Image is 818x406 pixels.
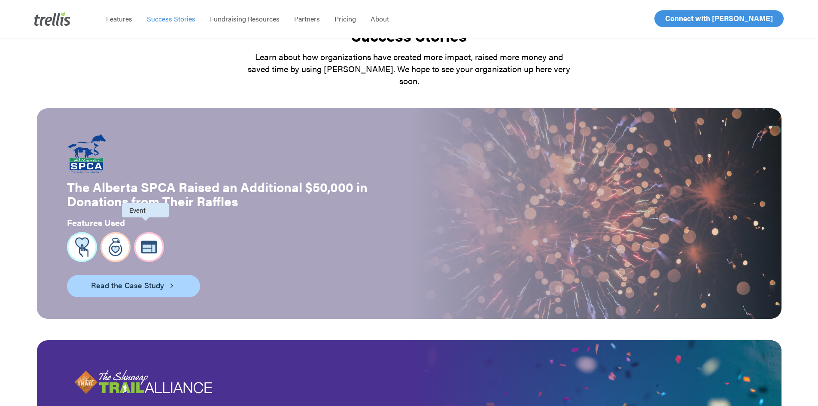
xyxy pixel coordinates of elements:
a: Connect with [PERSON_NAME] [654,10,784,27]
a: Success Stories [140,15,203,23]
p: Learn about how organizations have created more impact, raised more money and saved time by using... [246,51,572,87]
a: Pricing [327,15,363,23]
a: About [363,15,396,23]
a: Partners [287,15,327,23]
a: Read the Case Study [67,275,200,297]
img: Group-10137.svg [67,232,97,262]
strong: Features Used [67,216,125,229]
img: Trellis [34,12,70,26]
span: Pricing [334,14,356,24]
img: Group-11644-1.svg [100,232,131,262]
span: Features [106,14,132,24]
span: Fundraising Resources [210,14,280,24]
span: About [371,14,389,24]
a: Fundraising Resources [203,15,287,23]
img: Group-11637.svg [134,232,164,262]
span: Partners [294,14,320,24]
a: Features [99,15,140,23]
span: Success Stories [147,14,195,24]
span: Connect with [PERSON_NAME] [665,13,773,23]
strong: The Alberta SPCA Raised an Additional $50,000 in Donations from Their Raffles [67,177,368,210]
span: Read the Case Study [91,279,164,291]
